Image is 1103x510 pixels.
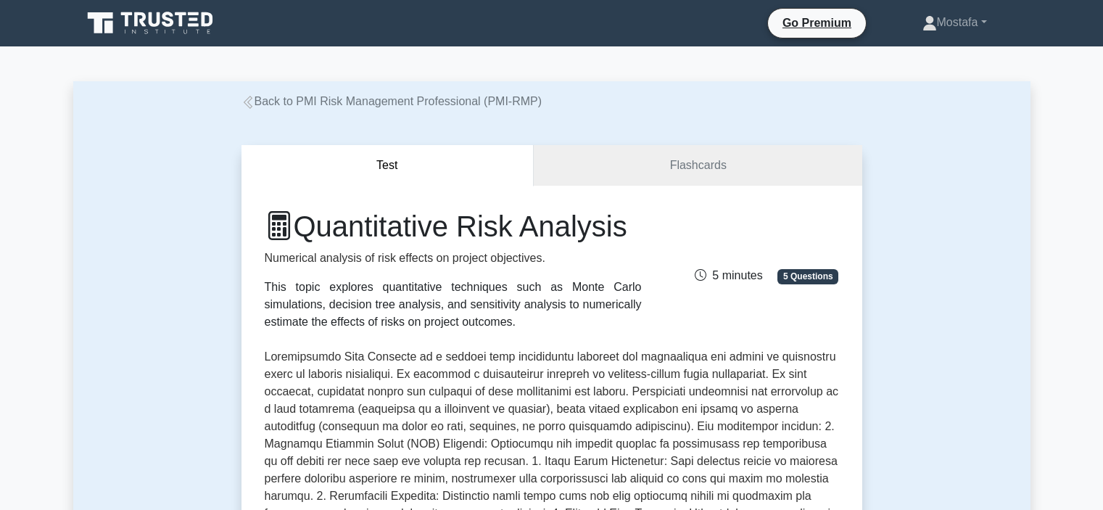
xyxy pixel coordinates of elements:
a: Go Premium [774,14,860,32]
button: Test [241,145,534,186]
p: Numerical analysis of risk effects on project objectives. [265,250,642,267]
div: This topic explores quantitative techniques such as Monte Carlo simulations, decision tree analys... [265,279,642,331]
a: Flashcards [534,145,862,186]
h1: Quantitative Risk Analysis [265,209,642,244]
span: 5 minutes [695,269,762,281]
span: 5 Questions [777,269,838,284]
a: Mostafa [888,8,1022,37]
a: Back to PMI Risk Management Professional (PMI-RMP) [241,95,542,107]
